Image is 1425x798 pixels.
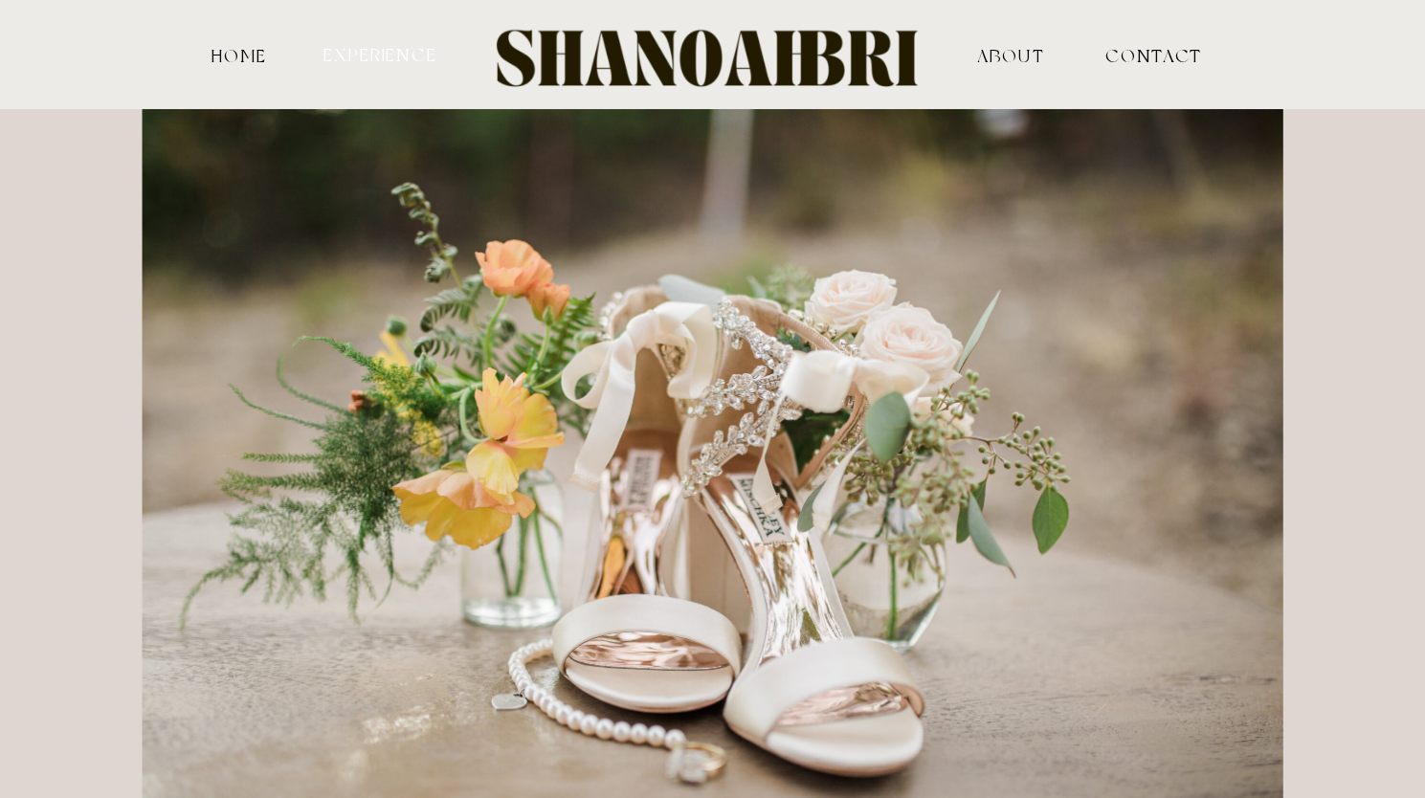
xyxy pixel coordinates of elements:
a: ABOUT [917,46,1105,63]
a: experience [322,45,440,63]
a: contact [1105,46,1170,63]
a: HOME [209,46,271,63]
